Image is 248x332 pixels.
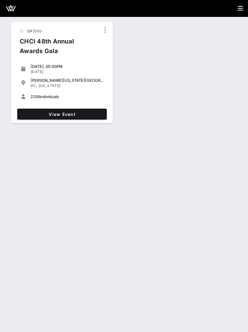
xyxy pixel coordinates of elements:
div: CHCI 48th Annual Awards Gala [15,37,100,61]
a: View Event [17,109,107,120]
span: QX7JOJ [27,29,42,33]
span: View Event [20,112,104,117]
div: [PERSON_NAME][US_STATE][GEOGRAPHIC_DATA] [31,78,104,83]
span: DC, [31,83,38,88]
span: [US_STATE] [39,83,61,88]
div: individuals [31,94,104,99]
span: 2126 [31,94,39,99]
div: [DATE], 05:00PM [31,64,104,69]
div: [DATE] [31,69,104,74]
